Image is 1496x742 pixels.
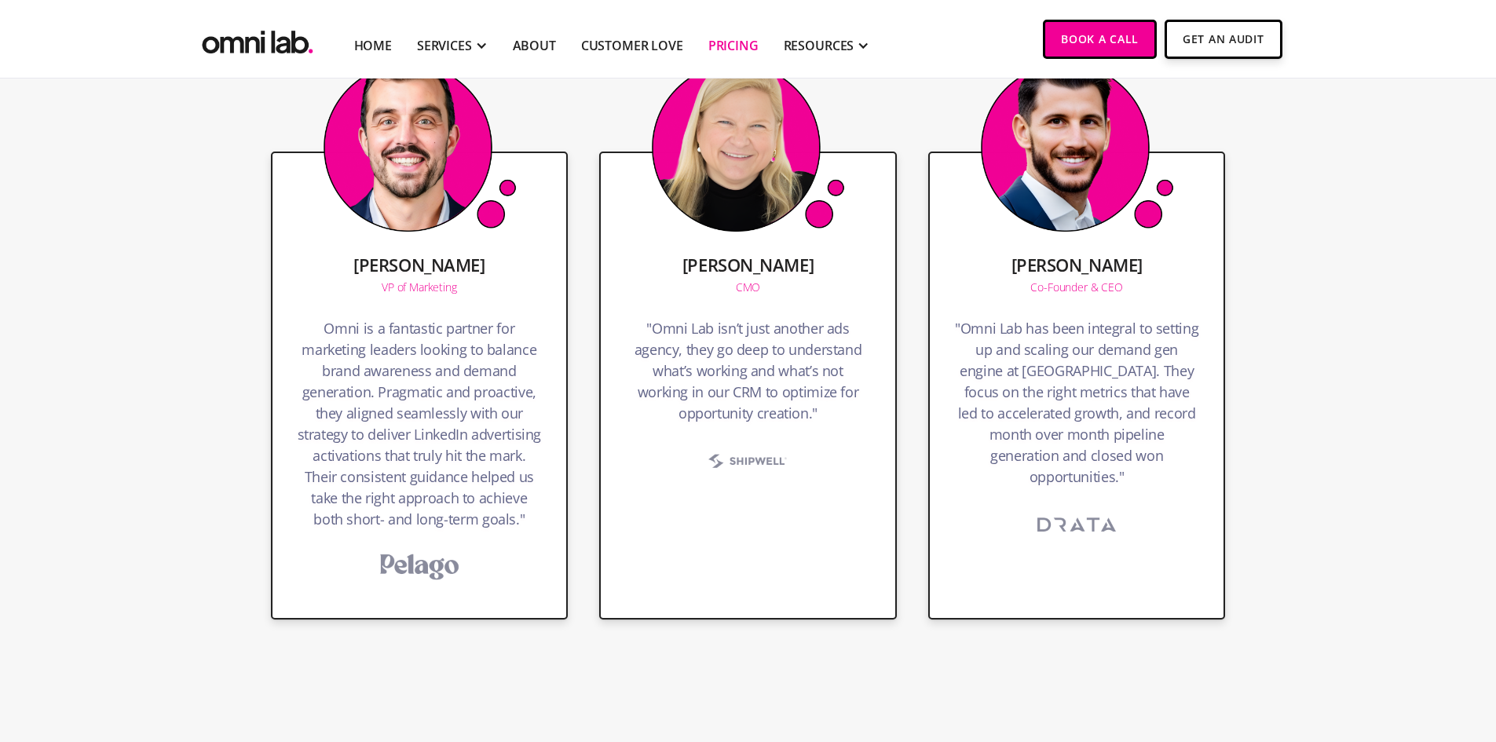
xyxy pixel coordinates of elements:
[206,1,254,15] span: Last name
[1165,20,1282,59] a: Get An Audit
[4,211,206,225] label: Please complete this required field.
[581,36,683,55] a: Customer Love
[1030,282,1122,293] div: Co-Founder & CEO
[955,318,1199,495] h4: "Omni Lab has been integral to setting up and scaling our demand gen engine at [GEOGRAPHIC_DATA]....
[417,36,472,55] div: SERVICES
[353,255,485,274] h5: [PERSON_NAME]
[4,314,411,328] label: Please complete this required field.
[206,162,326,176] span: Latest Fundraising Round
[354,36,392,55] a: Home
[736,282,761,293] div: CMO
[784,36,854,55] div: RESOURCES
[382,282,457,293] div: VP of Marketing
[199,20,316,58] img: Omni Lab: B2B SaaS Demand Generation Agency
[360,547,478,587] img: PelagoHealth
[513,36,556,55] a: About
[4,133,411,147] label: Please complete this required field.
[1011,255,1143,274] h5: [PERSON_NAME]
[210,50,411,64] label: Please complete this required field.
[4,50,206,64] label: Please complete this required field.
[708,36,759,55] a: Pricing
[689,441,807,481] img: Shipwell
[1043,20,1157,59] a: Book a Call
[682,255,814,274] h5: [PERSON_NAME]
[1417,667,1496,742] iframe: Chat Widget
[626,318,870,432] h4: "Omni Lab isn’t just another ads agency, they go deep to understand what’s working and what’s not...
[4,414,411,428] label: Please complete all required fields.
[199,20,316,58] a: home
[1018,505,1136,544] img: Drata
[298,318,542,538] h4: Omni is a fantastic partner for marketing leaders looking to balance brand awareness and demand g...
